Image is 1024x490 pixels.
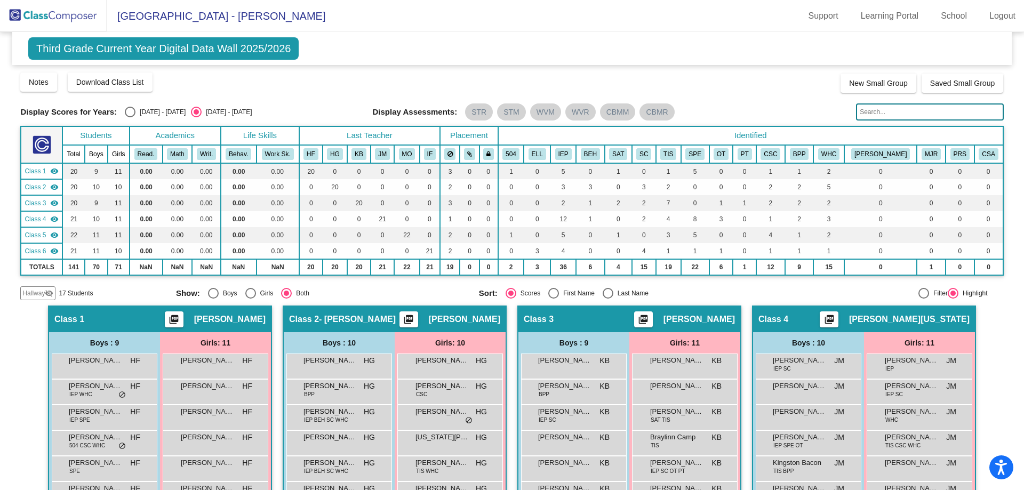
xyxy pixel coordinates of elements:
td: 0 [844,163,917,179]
button: ELL [529,148,546,160]
span: Class 5 [25,230,46,240]
button: Print Students Details [820,311,838,327]
th: Keep with students [460,145,479,163]
button: Print Students Details [165,311,183,327]
td: 20 [62,179,85,195]
td: 0 [347,227,371,243]
td: Haley Goodlin - Haley Goodlin [21,179,62,195]
td: 0 [460,195,479,211]
td: 1 [576,195,605,211]
th: Hymandria Ferrell [299,145,323,163]
span: Display Scores for Years: [20,107,117,117]
td: 0 [733,179,756,195]
th: Self-contained classroom [632,145,656,163]
mat-chip: STM [497,103,526,121]
td: 0.00 [192,227,220,243]
td: 2 [550,195,576,211]
button: WHC [818,148,839,160]
td: 2 [632,211,656,227]
td: 2 [440,243,460,259]
td: 20 [299,163,323,179]
td: 11 [85,227,108,243]
td: 11 [108,211,130,227]
td: 0 [632,227,656,243]
td: 1 [656,163,681,179]
th: Keep away students [440,145,460,163]
td: 0.00 [130,211,163,227]
td: 5 [550,163,576,179]
th: Math with Mrs. Rusinovich [917,145,946,163]
th: Haley Goodlin [323,145,347,163]
td: 0 [394,211,420,227]
th: Title Support [656,145,681,163]
td: 21 [420,243,440,259]
th: Counseling with Sarah [974,145,1003,163]
td: 0 [347,211,371,227]
button: [PERSON_NAME] [851,148,910,160]
td: 11 [85,243,108,259]
td: 22 [394,227,420,243]
td: 9 [85,163,108,179]
td: 2 [756,179,785,195]
td: 0 [394,179,420,195]
td: 0 [498,195,524,211]
td: 1 [498,163,524,179]
td: 0 [974,195,1003,211]
td: 21 [62,243,85,259]
span: Saved Small Group [930,79,995,87]
td: 0 [844,195,917,211]
td: 0 [371,227,394,243]
td: 0 [347,179,371,195]
td: 12 [550,211,576,227]
td: 0 [420,179,440,195]
td: 2 [813,227,844,243]
button: Print Students Details [634,311,653,327]
td: 5 [681,227,709,243]
td: 0 [974,179,1003,195]
td: 3 [632,179,656,195]
td: 0 [917,179,946,195]
td: 0 [299,227,323,243]
button: Math [167,148,187,160]
td: 0.00 [163,195,193,211]
span: Class 3 [25,198,46,208]
td: 0 [420,163,440,179]
td: 0 [576,163,605,179]
button: IEP [555,148,572,160]
td: 2 [605,195,632,211]
td: 0 [420,227,440,243]
td: 4 [756,227,785,243]
td: 21 [371,211,394,227]
td: 0 [371,243,394,259]
button: MJR [922,148,941,160]
td: 0 [733,227,756,243]
td: 0.00 [192,163,220,179]
td: 0 [946,163,974,179]
mat-chip: CBMR [639,103,674,121]
th: Occupational Therapy [709,145,733,163]
td: 0 [524,227,550,243]
td: 5 [550,227,576,243]
td: 0 [460,179,479,195]
td: 0 [394,163,420,179]
td: 2 [785,195,813,211]
td: 0.00 [130,195,163,211]
td: 3 [440,163,460,179]
td: 0 [479,195,498,211]
th: Identified [498,126,1003,145]
td: 0 [394,243,420,259]
button: Print Students Details [399,311,418,327]
td: 0 [733,211,756,227]
td: 1 [709,195,733,211]
td: 0 [576,227,605,243]
td: 0 [844,179,917,195]
button: CSA [979,148,998,160]
th: Individualized Education Plan [550,145,576,163]
span: Class 4 [25,214,46,224]
th: Keep with teacher [479,145,498,163]
td: 0 [479,211,498,227]
td: 2 [785,179,813,195]
td: 0 [632,163,656,179]
td: 0 [605,179,632,195]
th: Students [62,126,129,145]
